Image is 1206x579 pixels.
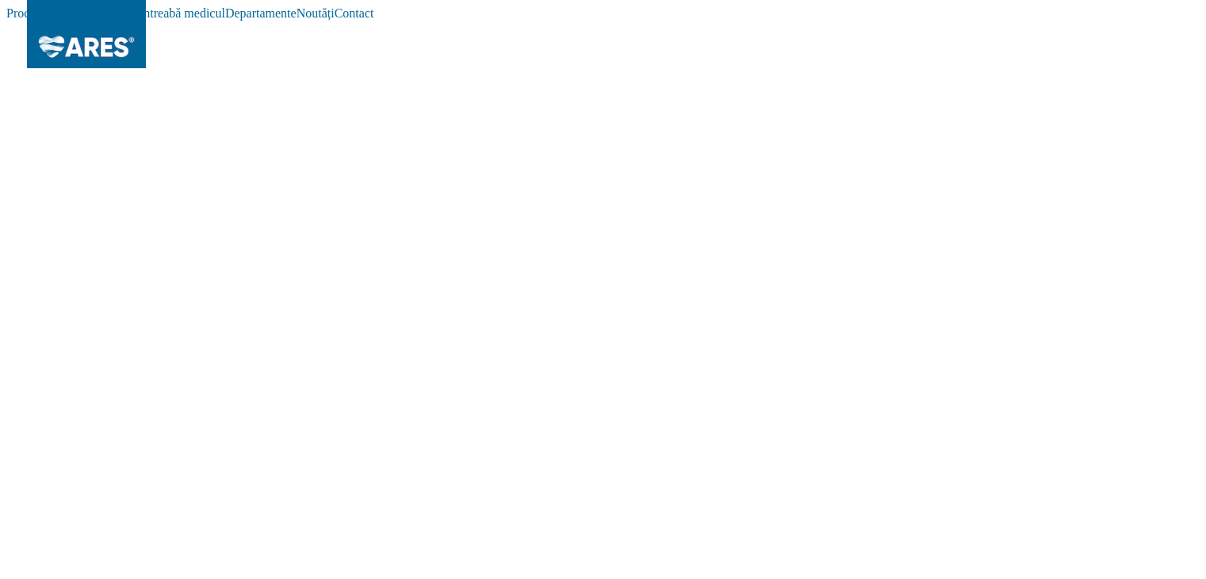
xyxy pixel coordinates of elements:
a: Proceduri [6,6,56,20]
a: Departamente [225,6,297,20]
a: Contact [335,6,374,20]
a: Noutăți [297,6,335,20]
a: Întreabă medicul [140,6,225,20]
